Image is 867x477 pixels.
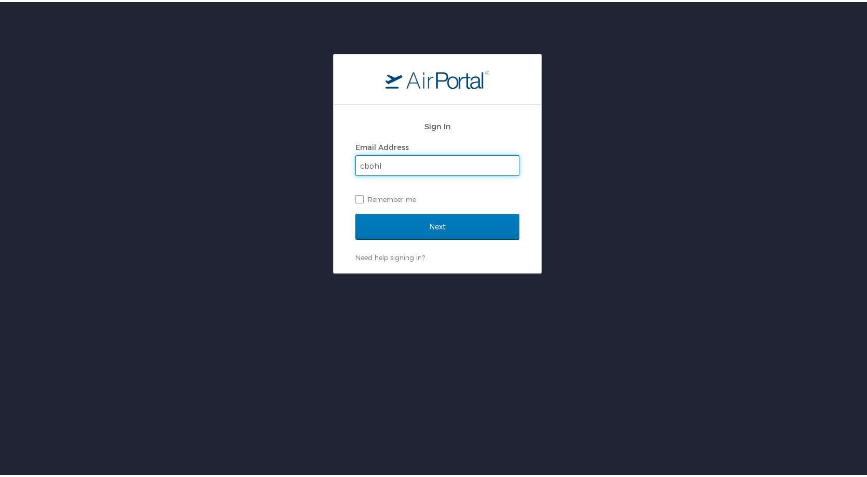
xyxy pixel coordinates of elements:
img: logo [386,68,489,87]
label: Remember me [355,189,519,205]
h2: Sign In [355,118,519,130]
a: Need help signing in? [355,251,425,260]
input: Next [355,212,519,238]
label: Email Address [355,141,409,149]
